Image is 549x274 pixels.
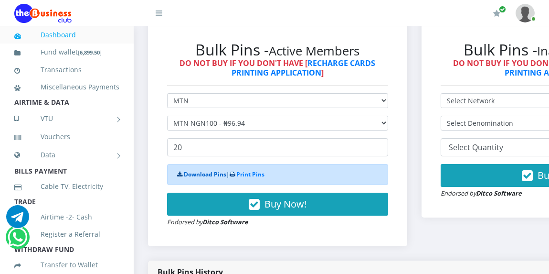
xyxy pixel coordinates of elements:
[14,175,119,197] a: Cable TV, Electricity
[184,170,226,178] a: Download Pins
[14,223,119,245] a: Register a Referral
[232,58,376,77] a: RECHARGE CARDS PRINTING APPLICATION
[78,49,102,56] small: [ ]
[499,6,506,13] span: Renew/Upgrade Subscription
[441,189,522,197] small: Endorsed by
[14,41,119,64] a: Fund wallet[6,899.50]
[202,218,248,226] strong: Ditco Software
[14,59,119,81] a: Transactions
[236,170,264,178] a: Print Pins
[14,107,119,131] a: VTU
[167,41,388,59] h2: Bulk Pins -
[179,58,375,77] strong: DO NOT BUY IF YOU DON'T HAVE [ ]
[264,197,306,210] span: Buy Now!
[269,43,359,59] small: Active Members
[167,218,248,226] small: Endorsed by
[476,189,522,197] strong: Ditco Software
[167,193,388,216] button: Buy Now!
[8,233,27,249] a: Chat for support
[516,4,535,22] img: User
[14,24,119,46] a: Dashboard
[14,126,119,148] a: Vouchers
[177,170,264,178] strong: |
[14,4,72,23] img: Logo
[167,138,388,156] input: Enter Quantity
[14,206,119,228] a: Airtime -2- Cash
[6,212,29,228] a: Chat for support
[14,76,119,98] a: Miscellaneous Payments
[493,10,500,17] i: Renew/Upgrade Subscription
[80,49,100,56] b: 6,899.50
[14,143,119,167] a: Data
